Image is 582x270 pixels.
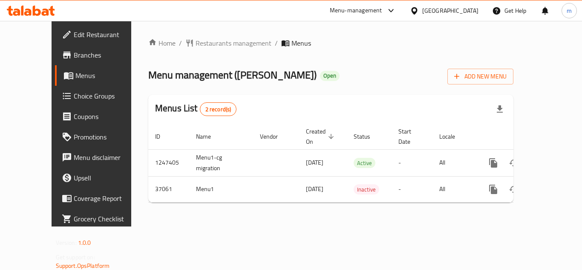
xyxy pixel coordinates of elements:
[55,147,149,168] a: Menu disclaimer
[185,38,271,48] a: Restaurants management
[148,65,317,84] span: Menu management ( [PERSON_NAME] )
[504,179,524,200] button: Change Status
[148,38,513,48] nav: breadcrumb
[55,86,149,106] a: Choice Groups
[354,158,375,168] span: Active
[74,173,142,183] span: Upsell
[189,149,253,176] td: Menu1-cg migration
[392,149,432,176] td: -
[196,38,271,48] span: Restaurants management
[189,176,253,202] td: Menu1
[275,38,278,48] li: /
[447,69,513,84] button: Add New Menu
[75,70,142,81] span: Menus
[155,131,171,142] span: ID
[74,50,142,60] span: Branches
[148,149,189,176] td: 1247405
[504,153,524,173] button: Change Status
[74,91,142,101] span: Choice Groups
[78,237,91,248] span: 1.0.0
[74,132,142,142] span: Promotions
[483,153,504,173] button: more
[55,24,149,45] a: Edit Restaurant
[148,176,189,202] td: 37061
[74,193,142,203] span: Coverage Report
[260,131,289,142] span: Vendor
[567,6,572,15] span: m
[306,157,323,168] span: [DATE]
[55,65,149,86] a: Menus
[392,176,432,202] td: -
[56,237,77,248] span: Version:
[476,124,572,150] th: Actions
[320,71,340,81] div: Open
[330,6,382,16] div: Menu-management
[155,102,236,116] h2: Menus List
[354,185,379,195] span: Inactive
[148,38,176,48] a: Home
[454,71,507,82] span: Add New Menu
[56,252,95,263] span: Get support on:
[148,124,572,203] table: enhanced table
[55,106,149,127] a: Coupons
[179,38,182,48] li: /
[55,188,149,209] a: Coverage Report
[74,152,142,163] span: Menu disclaimer
[306,126,337,147] span: Created On
[74,214,142,224] span: Grocery Checklist
[320,72,340,79] span: Open
[200,105,236,113] span: 2 record(s)
[354,131,381,142] span: Status
[55,209,149,229] a: Grocery Checklist
[55,127,149,147] a: Promotions
[422,6,478,15] div: [GEOGRAPHIC_DATA]
[398,126,422,147] span: Start Date
[196,131,222,142] span: Name
[432,176,476,202] td: All
[291,38,311,48] span: Menus
[439,131,466,142] span: Locale
[432,149,476,176] td: All
[74,111,142,122] span: Coupons
[483,179,504,200] button: more
[55,168,149,188] a: Upsell
[490,99,510,119] div: Export file
[74,29,142,40] span: Edit Restaurant
[306,183,323,195] span: [DATE]
[200,102,237,116] div: Total records count
[55,45,149,65] a: Branches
